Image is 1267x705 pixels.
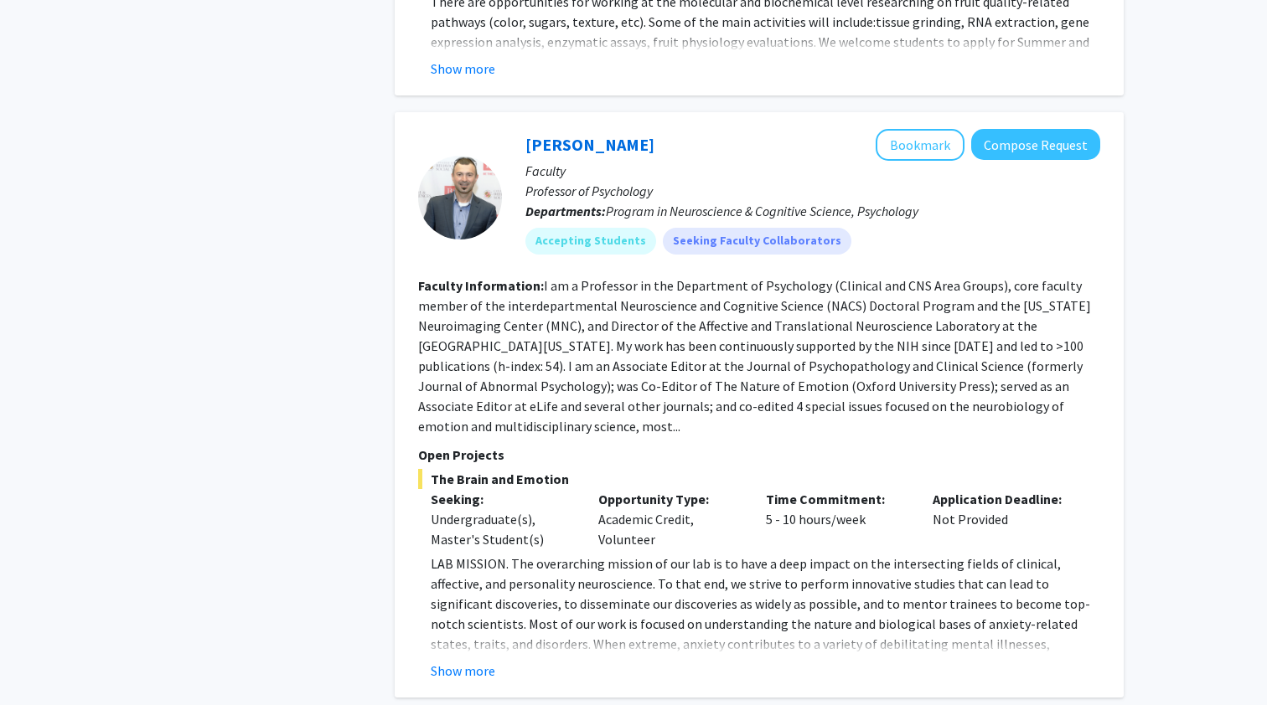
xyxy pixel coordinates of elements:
div: 5 - 10 hours/week [753,489,921,549]
button: Add Alexander Shackman to Bookmarks [876,129,964,161]
p: Opportunity Type: [598,489,741,509]
b: Faculty Information: [418,277,544,294]
p: Open Projects [418,445,1100,465]
p: Application Deadline: [933,489,1075,509]
span: The Brain and Emotion [418,469,1100,489]
mat-chip: Seeking Faculty Collaborators [663,228,851,255]
button: Show more [431,661,495,681]
p: Seeking: [431,489,573,509]
div: Academic Credit, Volunteer [586,489,753,549]
iframe: Chat [13,630,71,692]
button: Compose Request to Alexander Shackman [971,129,1100,160]
button: Show more [431,59,495,79]
p: Faculty [525,161,1100,181]
div: Undergraduate(s), Master's Student(s) [431,509,573,549]
fg-read-more: I am a Professor in the Department of Psychology (Clinical and CNS Area Groups), core faculty mem... [418,277,1091,435]
a: [PERSON_NAME] [525,134,654,155]
b: Departments: [525,203,606,219]
p: Time Commitment: [766,489,908,509]
div: Not Provided [920,489,1088,549]
p: Professor of Psychology [525,181,1100,201]
mat-chip: Accepting Students [525,228,656,255]
span: Program in Neuroscience & Cognitive Science, Psychology [606,203,918,219]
